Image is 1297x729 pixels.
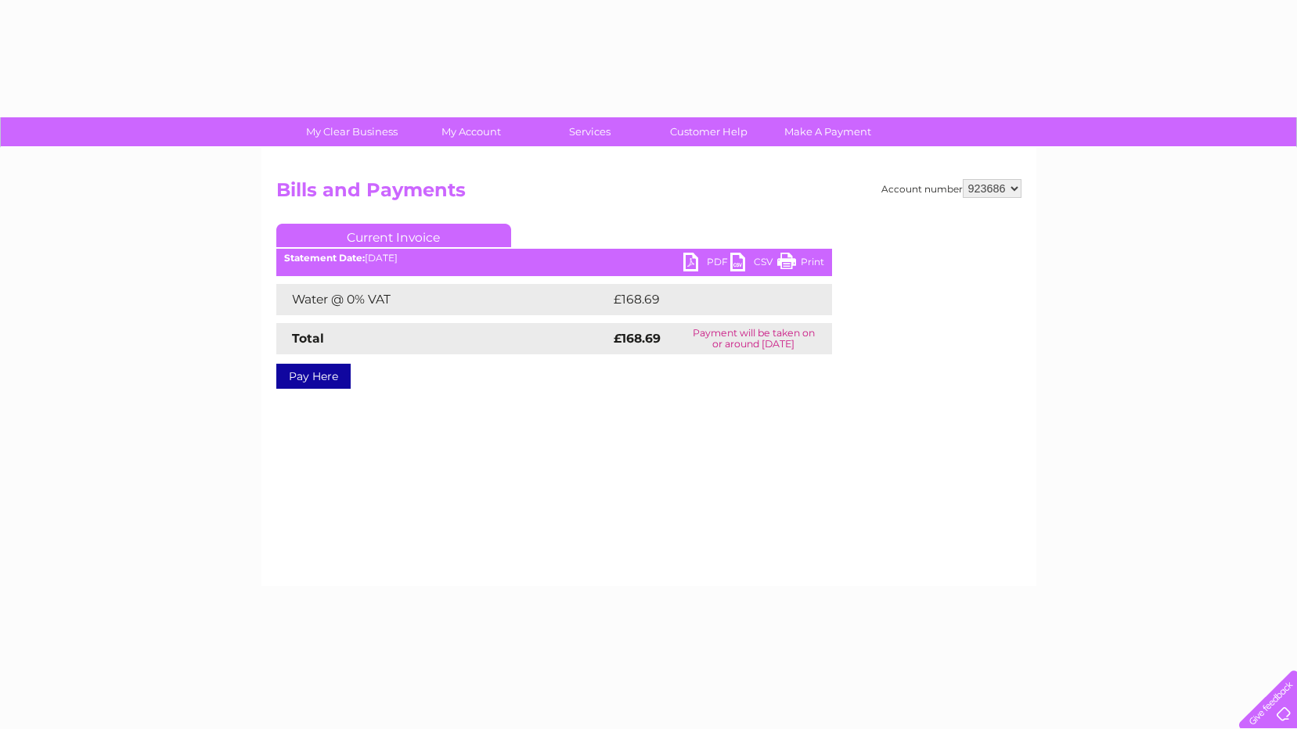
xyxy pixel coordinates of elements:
div: Account number [881,179,1021,198]
strong: Total [292,331,324,346]
td: Water @ 0% VAT [276,284,610,315]
a: My Clear Business [287,117,416,146]
td: £168.69 [610,284,804,315]
a: Services [525,117,654,146]
h2: Bills and Payments [276,179,1021,209]
a: My Account [406,117,535,146]
a: Current Invoice [276,224,511,247]
a: Print [777,253,824,275]
div: [DATE] [276,253,832,264]
strong: £168.69 [614,331,661,346]
b: Statement Date: [284,252,365,264]
a: CSV [730,253,777,275]
td: Payment will be taken on or around [DATE] [676,323,832,354]
a: Pay Here [276,364,351,389]
a: Customer Help [644,117,773,146]
a: PDF [683,253,730,275]
a: Make A Payment [763,117,892,146]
